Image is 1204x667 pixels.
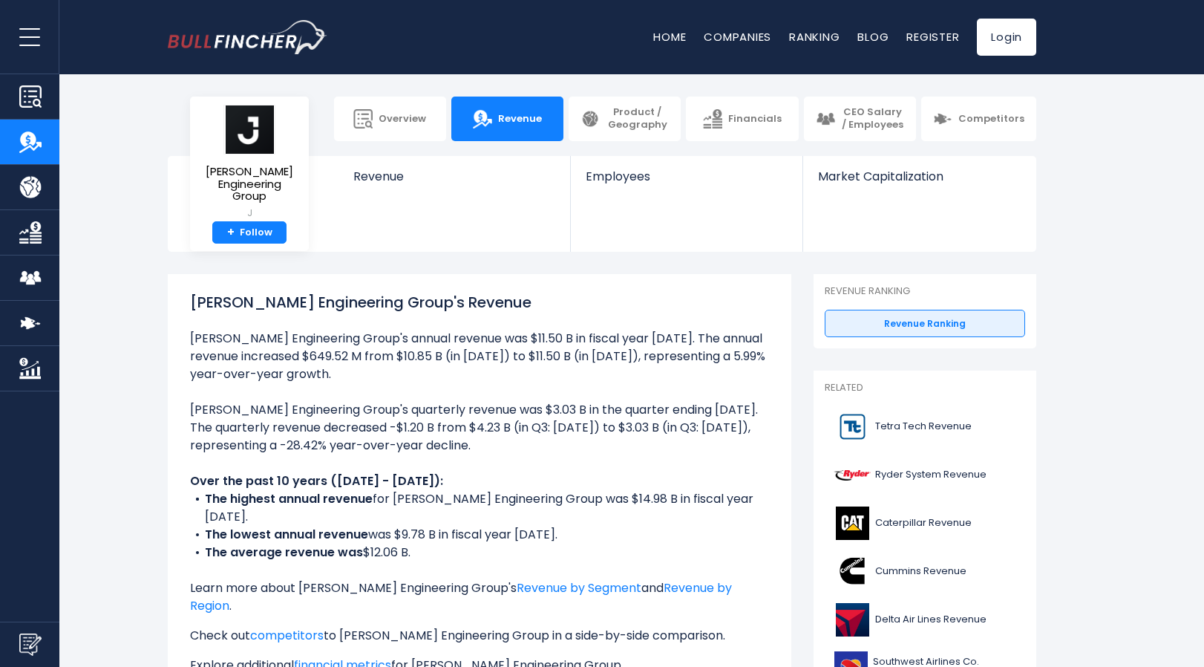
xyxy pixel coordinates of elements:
[906,29,959,45] a: Register
[190,579,769,615] p: Learn more about [PERSON_NAME] Engineering Group's and .
[202,166,297,203] span: [PERSON_NAME] Engineering Group
[212,221,287,244] a: +Follow
[704,29,771,45] a: Companies
[857,29,889,45] a: Blog
[825,503,1025,544] a: Caterpillar Revenue
[205,544,363,561] b: The average revenue was
[825,455,1025,495] a: Ryder System Revenue
[825,310,1025,338] a: Revenue Ranking
[190,544,769,562] li: $12.06 B.
[606,106,669,131] span: Product / Geography
[653,29,686,45] a: Home
[569,97,681,141] a: Product / Geography
[190,291,769,313] h1: [PERSON_NAME] Engineering Group's Revenue
[190,490,769,526] li: for [PERSON_NAME] Engineering Group was $14.98 B in fiscal year [DATE].
[451,97,563,141] a: Revenue
[728,113,782,126] span: Financials
[202,206,297,220] small: J
[168,20,327,54] img: bullfincher logo
[190,401,769,455] li: [PERSON_NAME] Engineering Group's quarterly revenue was $3.03 B in the quarter ending [DATE]. The...
[977,19,1036,56] a: Login
[825,599,1025,640] a: Delta Air Lines Revenue
[825,551,1025,592] a: Cummins Revenue
[250,627,324,644] a: competitors
[190,627,769,645] p: Check out to [PERSON_NAME] Engineering Group in a side-by-side comparison.
[190,526,769,544] li: was $9.78 B in fiscal year [DATE].
[834,507,871,540] img: CAT logo
[190,579,732,614] a: Revenue by Region
[686,97,798,141] a: Financials
[379,113,426,126] span: Overview
[804,97,916,141] a: CEO Salary / Employees
[517,579,641,596] a: Revenue by Segment
[205,526,368,543] b: The lowest annual revenue
[834,458,871,492] img: R logo
[353,169,556,183] span: Revenue
[334,97,446,141] a: Overview
[168,20,327,54] a: Go to homepage
[834,555,871,588] img: CMI logo
[789,29,840,45] a: Ranking
[498,113,542,126] span: Revenue
[834,603,871,637] img: DAL logo
[190,330,769,383] li: [PERSON_NAME] Engineering Group's annual revenue was $11.50 B in fiscal year [DATE]. The annual r...
[825,285,1025,298] p: Revenue Ranking
[571,156,802,209] a: Employees
[958,113,1024,126] span: Competitors
[338,156,571,209] a: Revenue
[921,97,1036,141] a: Competitors
[803,156,1035,209] a: Market Capitalization
[834,410,871,443] img: TTEK logo
[205,490,373,507] b: The highest annual revenue
[586,169,787,183] span: Employees
[841,106,904,131] span: CEO Salary / Employees
[190,472,443,489] b: Over the past 10 years ([DATE] - [DATE]):
[227,226,235,239] strong: +
[825,382,1025,394] p: Related
[825,406,1025,447] a: Tetra Tech Revenue
[818,169,1020,183] span: Market Capitalization
[201,104,298,221] a: [PERSON_NAME] Engineering Group J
